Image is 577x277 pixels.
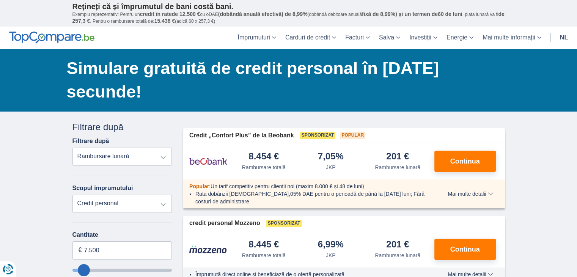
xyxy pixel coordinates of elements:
[72,122,124,132] font: Filtrare după
[341,27,374,49] a: Facturi
[175,19,215,24] font: (adică 60 x 257,3 €)
[434,239,496,260] button: Continua
[72,185,133,191] font: Scopul împrumutului
[434,151,496,172] button: Continua
[386,151,409,161] font: 201 €
[375,164,420,170] font: Rambursare lunară
[9,31,94,44] img: TopCompare
[67,58,439,101] font: Simulare gratuită de credit personal în [DATE] secunde!
[242,252,286,258] font: Rambursare totală
[318,151,344,161] font: 7,05%
[189,183,209,189] font: Popular
[326,164,336,170] font: JKP
[189,220,260,226] font: credit personal Mozzeno
[281,27,341,49] a: Carduri de credit
[79,247,82,253] font: €
[268,220,300,226] font: Sponsorizat
[248,151,279,161] font: 8.454 €
[448,191,486,197] font: Mai multe detalii
[450,157,480,165] font: Continua
[302,132,334,138] font: Sponsorizat
[442,191,498,197] button: Mai multe detalii
[189,132,294,138] font: Credit „Confort Plus” de la Beobank
[189,152,227,171] img: product.pl.alt Beobank
[326,252,336,258] font: JKP
[72,138,109,144] font: Filtrare după
[72,12,140,17] font: Exemplu reprezentativ: Pentru un
[211,183,364,189] font: Un tarif competitiv pentru clienții noi (maxim 8.000 € și 48 de luni)
[172,11,200,17] font: de 12.500 €
[200,12,209,17] font: cu o
[209,12,218,17] font: DAE
[447,34,467,41] font: Energie
[233,27,280,49] a: Împrumuturi
[345,34,364,41] font: Facturi
[555,27,572,49] a: nl
[242,164,286,170] font: Rambursare totală
[72,11,505,24] font: de 257,3 €
[195,191,424,205] font: Rata dobânzii [DEMOGRAPHIC_DATA],05% DAE pentru o perioadă de până la [DATE] luni; Fără costuri d...
[341,132,364,138] font: Popular
[72,269,172,272] input: vreauSăÎmprumut
[450,246,480,253] font: Continua
[218,11,308,17] font: (dobândă anuală efectivă) de 8,99%
[462,12,498,17] font: , plata lunară va fi
[409,34,431,41] font: Investiții
[154,18,175,24] font: 15.438 €
[308,12,309,17] font: (
[483,34,535,41] font: Mai multe informații
[189,245,227,253] img: product.pl.alt Mozzeno
[375,252,420,258] font: Rambursare lunară
[438,11,462,17] font: 60 de luni
[285,34,330,41] font: Carduri de credit
[248,239,279,249] font: 8.445 €
[362,11,438,17] font: fixă ​​de 8,99%) și un termen de
[318,239,344,249] font: 6,99%
[140,11,172,17] font: credit în rate
[442,27,478,49] a: Energie
[309,12,362,17] font: dobândă debitoare anuală
[478,27,546,49] a: Mai multe informații
[560,34,568,41] font: nl
[237,34,270,41] font: Împrumuturi
[72,2,234,11] font: Rețineți că și împrumutul de bani costă bani.
[90,19,154,24] font: . Pentru o rambursare totală de:
[72,231,98,238] font: Cantitate
[379,34,394,41] font: Salva
[209,183,211,189] font: :
[374,27,405,49] a: Salva
[405,27,442,49] a: Investiții
[386,239,409,249] font: 201 €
